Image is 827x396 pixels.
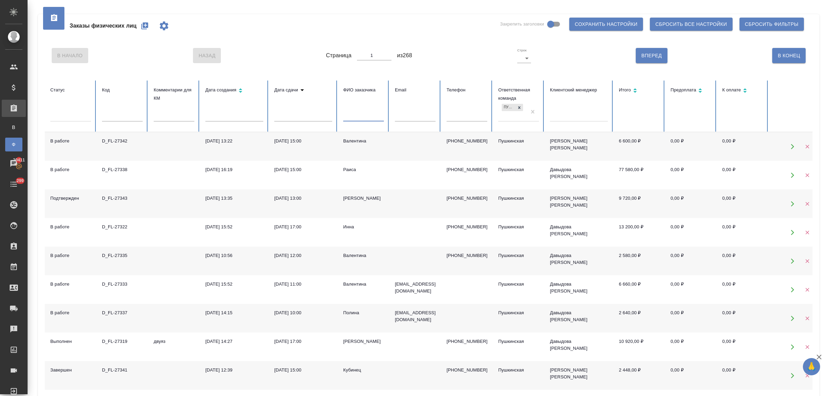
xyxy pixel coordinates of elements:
td: 77 580,00 ₽ [613,161,665,189]
p: двуяз [154,338,194,345]
a: 299 [2,176,26,193]
a: Ф [5,138,22,151]
div: В работе [50,252,91,259]
td: Давыдова [PERSON_NAME] [544,304,613,333]
td: 0,00 ₽ [665,275,717,304]
td: 0,00 ₽ [717,189,768,218]
button: Удалить [800,311,814,325]
div: Пушкинская [498,309,539,316]
button: Открыть [785,197,799,211]
div: [DATE] 15:52 [205,281,263,288]
td: [PERSON_NAME] [PERSON_NAME] [544,361,613,390]
td: 0,00 ₽ [717,333,768,361]
p: [PHONE_NUMBER] [447,195,487,202]
td: 6 660,00 ₽ [613,275,665,304]
button: Удалить [800,139,814,154]
div: D_FL-27343 [102,195,143,202]
button: Открыть [785,254,799,268]
td: 9 720,00 ₽ [613,189,665,218]
div: [DATE] 12:00 [274,252,332,259]
div: [DATE] 17:00 [274,338,332,345]
div: Пушкинская [498,166,539,173]
div: Полина [343,309,384,316]
span: Сбросить фильтры [745,20,798,29]
button: Удалить [800,368,814,383]
a: В [5,120,22,134]
span: 299 [12,177,28,184]
div: D_FL-27322 [102,224,143,230]
div: В работе [50,309,91,316]
div: Пушкинская [498,195,539,202]
div: Валентина [343,252,384,259]
div: [DATE] 12:39 [205,367,263,374]
div: Сортировка [722,86,763,96]
div: D_FL-27338 [102,166,143,173]
div: [DATE] 15:00 [274,138,332,145]
div: [PERSON_NAME] [343,195,384,202]
div: ФИО заказчика [343,86,384,94]
div: [PERSON_NAME] [343,338,384,345]
div: [DATE] 13:00 [274,195,332,202]
div: Инна [343,224,384,230]
td: Давыдова [PERSON_NAME] [544,275,613,304]
span: В [9,124,19,131]
span: Ф [9,141,19,148]
button: Открыть [785,139,799,154]
button: Вперед [636,48,667,63]
div: D_FL-27335 [102,252,143,259]
td: 10 920,00 ₽ [613,333,665,361]
div: Статус [50,86,91,94]
div: Пушкинская [498,138,539,145]
div: Ответственная команда [498,86,539,102]
label: Строк [517,49,527,52]
td: 0,00 ₽ [665,218,717,247]
button: Открыть [785,311,799,325]
div: Сортировка [619,86,660,96]
div: [DATE] 13:22 [205,138,263,145]
span: Закрепить заголовки [500,21,544,28]
td: [PERSON_NAME] [PERSON_NAME] [544,132,613,161]
div: Email [395,86,436,94]
td: 0,00 ₽ [717,247,768,275]
div: Выполнен [50,338,91,345]
div: Телефон [447,86,487,94]
td: 0,00 ₽ [717,161,768,189]
div: Код [102,86,143,94]
div: [DATE] 15:00 [274,166,332,173]
div: [DATE] 10:56 [205,252,263,259]
span: Сбросить все настройки [655,20,727,29]
div: [DATE] 14:15 [205,309,263,316]
p: [PHONE_NUMBER] [447,224,487,230]
button: Открыть [785,168,799,182]
td: Давыдова [PERSON_NAME] [544,247,613,275]
button: Открыть [785,225,799,239]
td: 13 200,00 ₽ [613,218,665,247]
button: Сохранить настройки [569,18,643,31]
p: [EMAIL_ADDRESS][DOMAIN_NAME] [395,309,436,323]
div: [DATE] 15:52 [205,224,263,230]
td: Давыдова [PERSON_NAME] [544,218,613,247]
div: В работе [50,224,91,230]
td: 0,00 ₽ [717,218,768,247]
div: D_FL-27333 [102,281,143,288]
span: Страница [326,51,351,60]
td: [PERSON_NAME] [PERSON_NAME] [544,189,613,218]
div: Завершен [50,367,91,374]
span: В Конец [778,51,800,60]
div: В работе [50,166,91,173]
p: [PHONE_NUMBER] [447,338,487,345]
span: Заказы физических лиц [70,22,136,30]
td: 2 640,00 ₽ [613,304,665,333]
div: В работе [50,138,91,145]
button: Удалить [800,340,814,354]
div: Валентина [343,138,384,145]
div: [DATE] 15:00 [274,367,332,374]
span: Вперед [641,51,662,60]
div: [DATE] 11:00 [274,281,332,288]
td: 0,00 ₽ [665,161,717,189]
p: [EMAIL_ADDRESS][DOMAIN_NAME] [395,281,436,295]
button: Удалить [800,225,814,239]
div: D_FL-27341 [102,367,143,374]
div: Сортировка [205,86,263,96]
div: Пушкинская [498,367,539,374]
